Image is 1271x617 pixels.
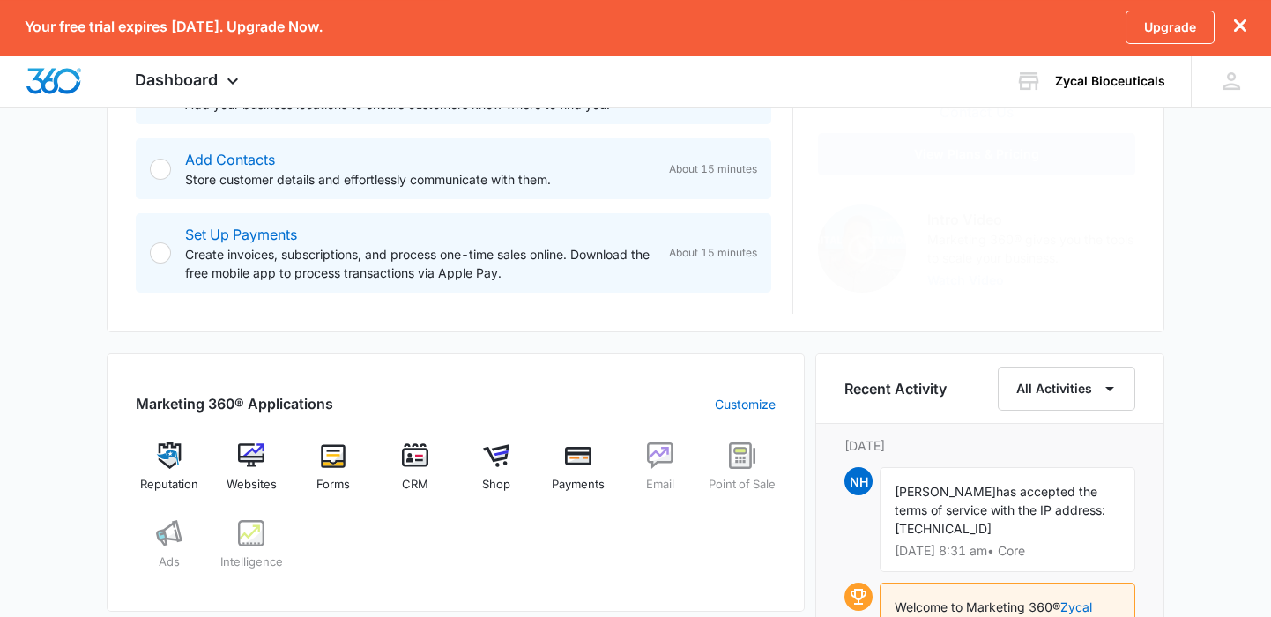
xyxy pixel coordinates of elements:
a: Shop [463,442,531,506]
span: Email [646,476,674,494]
p: [DATE] 8:31 am • Core [895,545,1120,557]
a: Intelligence [218,520,286,584]
a: Websites [218,442,286,506]
h3: Intro Video [927,209,1135,230]
a: Add Contacts [185,151,275,168]
a: Ads [136,520,204,584]
a: CRM [381,442,449,506]
h6: Recent Activity [844,378,947,399]
div: Dashboard [108,55,270,107]
a: Forms [300,442,368,506]
a: Email [627,442,695,506]
span: Websites [227,476,277,494]
button: Contact Us [922,91,1031,133]
span: [TECHNICAL_ID] [895,521,992,536]
p: Your free trial expires [DATE]. Upgrade Now. [25,19,323,35]
p: [DATE] [844,436,1135,455]
a: Point of Sale [708,442,776,506]
img: Intro Video [818,204,906,293]
span: Intelligence [220,554,283,571]
a: Customize [715,395,776,413]
span: has accepted the terms of service with the IP address: [895,484,1105,517]
span: Dashboard [135,71,218,89]
span: Payments [552,476,605,494]
h2: Marketing 360® Applications [136,393,333,414]
span: About 15 minutes [669,245,757,261]
button: All Activities [998,367,1135,411]
span: Ads [159,554,180,571]
a: Upgrade [1126,11,1215,44]
a: Set Up Payments [185,226,297,243]
button: View Plans & Pricing [818,133,1135,175]
div: account name [1055,74,1165,88]
span: Shop [482,476,510,494]
span: Welcome to Marketing 360® [895,599,1060,614]
span: Reputation [140,476,198,494]
span: About 15 minutes [669,161,757,177]
p: Create invoices, subscriptions, and process one-time sales online. Download the free mobile app t... [185,245,655,282]
a: Reputation [136,442,204,506]
p: Marketing 360® gives you the tools to scale your business. [927,230,1135,267]
button: dismiss this dialog [1234,19,1246,35]
span: [PERSON_NAME] [895,484,996,499]
span: NH [844,467,873,495]
a: Payments [545,442,613,506]
span: CRM [402,476,428,494]
button: Watch Video [927,274,1004,286]
span: Point of Sale [709,476,776,494]
span: Forms [316,476,350,494]
p: Store customer details and effortlessly communicate with them. [185,170,655,189]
